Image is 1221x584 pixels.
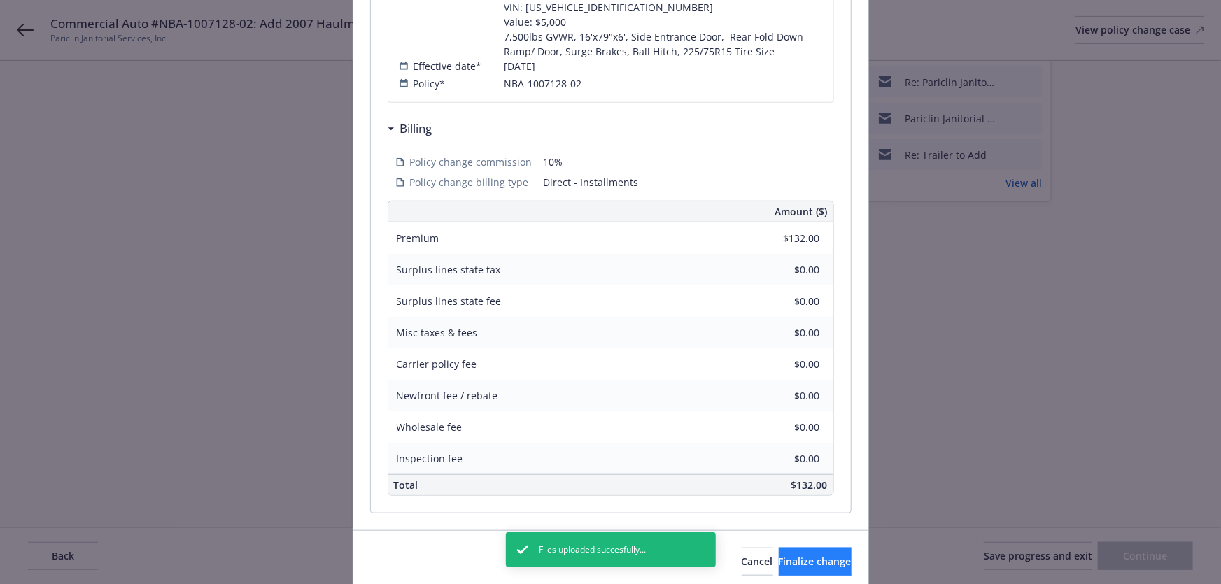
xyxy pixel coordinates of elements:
span: Finalize change [779,555,852,568]
span: Effective date* [414,59,482,73]
span: Files uploaded succesfully... [539,543,647,556]
span: Direct - Installments [544,175,826,190]
span: Surplus lines state tax [397,263,501,276]
input: 0.00 [737,385,828,406]
input: 0.00 [737,417,828,438]
button: Finalize change [779,548,852,576]
span: Carrier policy fee [397,357,477,371]
input: 0.00 [737,322,828,343]
span: Misc taxes & fees [397,326,478,339]
button: Cancel [742,548,773,576]
span: Policy change billing type [410,175,529,190]
input: 0.00 [737,448,828,469]
div: Billing [388,120,432,138]
span: Total [394,478,418,492]
span: Inspection fee [397,452,463,465]
span: Newfront fee / rebate [397,389,498,402]
span: Wholesale fee [397,420,463,434]
span: $132.00 [791,478,828,492]
span: NBA-1007128-02 [504,76,582,91]
span: Cancel [742,555,773,568]
span: 10% [544,155,826,169]
span: Surplus lines state fee [397,294,502,308]
span: Amount ($) [775,204,828,219]
span: Policy change commission [410,155,532,169]
input: 0.00 [737,259,828,280]
input: 0.00 [737,228,828,249]
h3: Billing [400,120,432,138]
span: Policy* [414,76,446,91]
span: Premium [397,232,439,245]
input: 0.00 [737,354,828,375]
span: [DATE] [504,59,536,73]
input: 0.00 [737,291,828,312]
